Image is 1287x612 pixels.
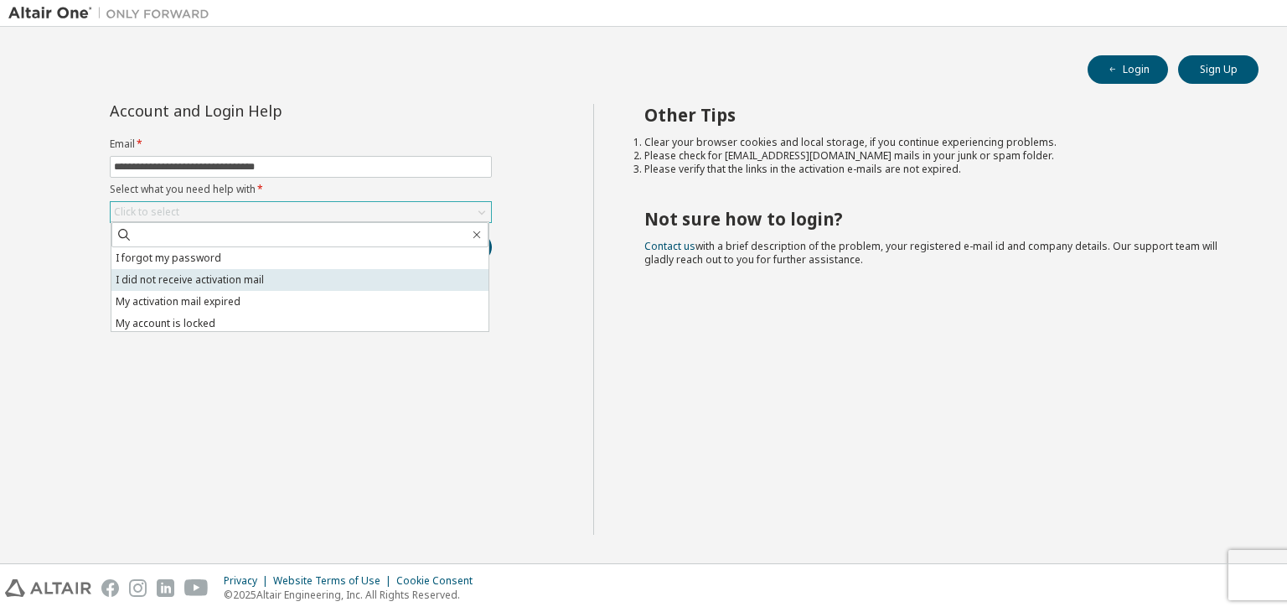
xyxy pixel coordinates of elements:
[644,208,1229,230] h2: Not sure how to login?
[644,239,1217,267] span: with a brief description of the problem, your registered e-mail id and company details. Our suppo...
[396,574,483,588] div: Cookie Consent
[101,579,119,597] img: facebook.svg
[644,149,1229,163] li: Please check for [EMAIL_ADDRESS][DOMAIN_NAME] mails in your junk or spam folder.
[644,163,1229,176] li: Please verify that the links in the activation e-mails are not expired.
[110,183,492,196] label: Select what you need help with
[1178,55,1259,84] button: Sign Up
[273,574,396,588] div: Website Terms of Use
[1088,55,1168,84] button: Login
[184,579,209,597] img: youtube.svg
[5,579,91,597] img: altair_logo.svg
[129,579,147,597] img: instagram.svg
[644,136,1229,149] li: Clear your browser cookies and local storage, if you continue experiencing problems.
[644,239,695,253] a: Contact us
[157,579,174,597] img: linkedin.svg
[644,104,1229,126] h2: Other Tips
[114,205,179,219] div: Click to select
[224,574,273,588] div: Privacy
[8,5,218,22] img: Altair One
[110,104,416,117] div: Account and Login Help
[111,247,488,269] li: I forgot my password
[224,588,483,602] p: © 2025 Altair Engineering, Inc. All Rights Reserved.
[110,137,492,151] label: Email
[111,202,491,222] div: Click to select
